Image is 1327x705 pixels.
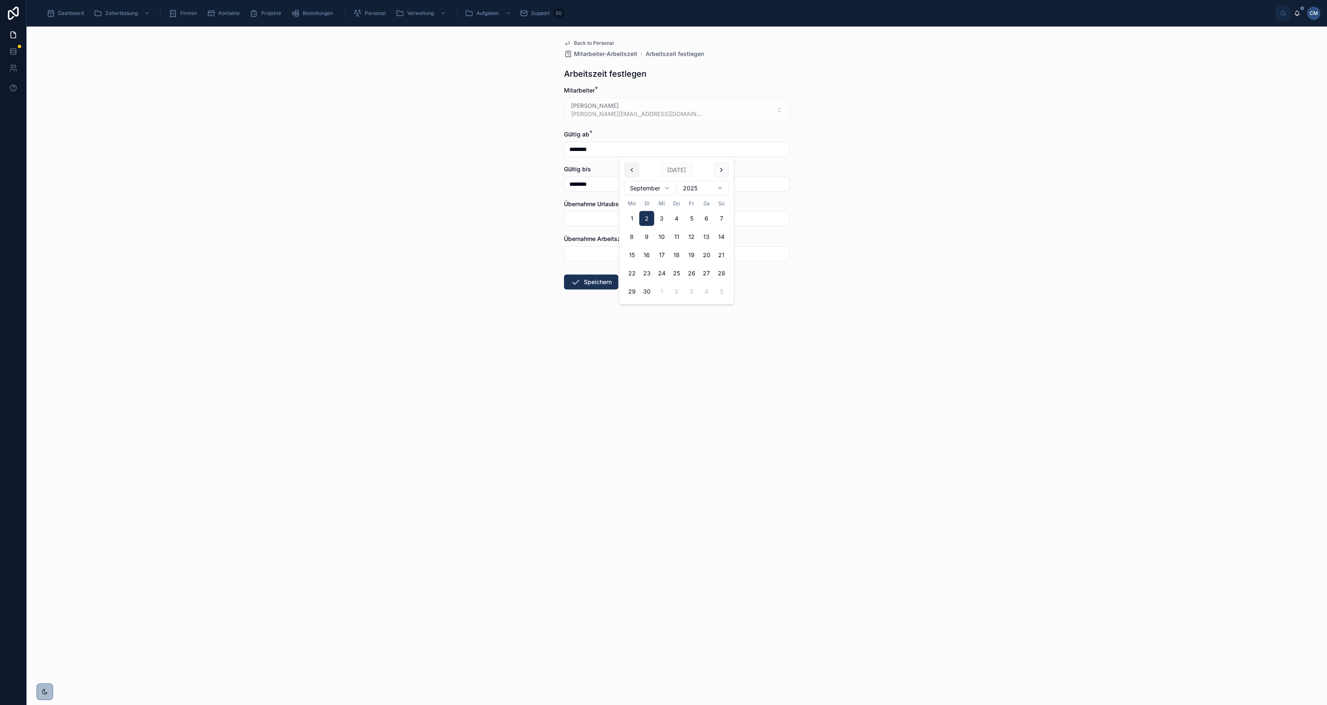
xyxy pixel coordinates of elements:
[639,229,654,244] button: Dienstag, 9. September 2025
[40,4,1276,22] div: scrollable content
[654,199,669,208] th: Mittwoch
[714,229,729,244] button: Sonntag, 14. September 2025
[564,275,618,289] button: Speichern
[699,266,714,281] button: Samstag, 27. September 2025
[684,229,699,244] button: Freitag, 12. September 2025
[219,10,240,17] span: Kontakte
[684,211,699,226] button: Freitag, 5. September 2025
[303,10,333,17] span: Bestellungen
[714,211,729,226] button: Sonntag, 7. September 2025
[714,199,729,208] th: Sonntag
[699,248,714,263] button: Samstag, 20. September 2025
[714,284,729,299] button: Sonntag, 5. Oktober 2025
[639,199,654,208] th: Dienstag
[669,266,684,281] button: Donnerstag, 25. September 2025
[639,284,654,299] button: Dienstag, 30. September 2025
[625,284,639,299] button: Montag, 29. September 2025
[684,266,699,281] button: Freitag, 26. September 2025
[462,6,515,21] a: Aufgaben
[180,10,197,17] span: Firmen
[564,200,663,207] span: Übernahme Urlaubstage Vorperiode
[654,248,669,263] button: Mittwoch, 17. September 2025
[351,6,391,21] a: Personal
[625,266,639,281] button: Montag, 22. September 2025
[91,6,154,21] a: Zeiterfassung
[1310,10,1318,17] span: CM
[699,211,714,226] button: Samstag, 6. September 2025
[639,211,654,226] button: Today, Dienstag, 2. September 2025, selected
[625,248,639,263] button: Montag, 15. September 2025
[564,165,591,173] span: Gültig bis
[646,50,704,58] a: Arbeitszeit festlegen
[261,10,281,17] span: Projekte
[574,50,637,58] span: Mitarbeiter-Arbeitszeit
[564,87,595,94] span: Mitarbeiter
[564,50,637,58] a: Mitarbeiter-Arbeitszeit
[574,40,614,46] span: Back to Personal
[553,8,564,18] div: 50
[564,235,660,242] span: Übernahme Arbeitszeit Vorperiode
[684,199,699,208] th: Freitag
[625,199,729,299] table: September 2025
[564,40,614,46] a: Back to Personal
[204,6,245,21] a: Kontakte
[247,6,287,21] a: Projekte
[407,10,434,17] span: Verwaltung
[669,229,684,244] button: Donnerstag, 11. September 2025
[684,248,699,263] button: Freitag, 19. September 2025
[564,68,646,80] h1: Arbeitszeit festlegen
[166,6,203,21] a: Firmen
[699,284,714,299] button: Samstag, 4. Oktober 2025
[654,211,669,226] button: Mittwoch, 3. September 2025
[289,6,339,21] a: Bestellungen
[684,284,699,299] button: Freitag, 3. Oktober 2025
[714,266,729,281] button: Sonntag, 28. September 2025
[699,199,714,208] th: Samstag
[58,10,84,17] span: Dashboard
[564,131,589,138] span: Gültig ab
[639,248,654,263] button: Dienstag, 16. September 2025
[699,229,714,244] button: Samstag, 13. September 2025
[625,211,639,226] button: Montag, 1. September 2025
[393,6,450,21] a: Verwaltung
[654,229,669,244] button: Mittwoch, 10. September 2025
[654,266,669,281] button: Mittwoch, 24. September 2025
[625,199,639,208] th: Montag
[669,284,684,299] button: Donnerstag, 2. Oktober 2025
[105,10,138,17] span: Zeiterfassung
[669,248,684,263] button: Donnerstag, 18. September 2025
[531,10,550,17] span: Support
[365,10,386,17] span: Personal
[476,10,499,17] span: Aufgaben
[654,284,669,299] button: Mittwoch, 1. Oktober 2025
[44,6,90,21] a: Dashboard
[714,248,729,263] button: Sonntag, 21. September 2025
[669,211,684,226] button: Donnerstag, 4. September 2025
[639,266,654,281] button: Dienstag, 23. September 2025
[517,6,567,21] a: Support50
[625,229,639,244] button: Montag, 8. September 2025
[669,199,684,208] th: Donnerstag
